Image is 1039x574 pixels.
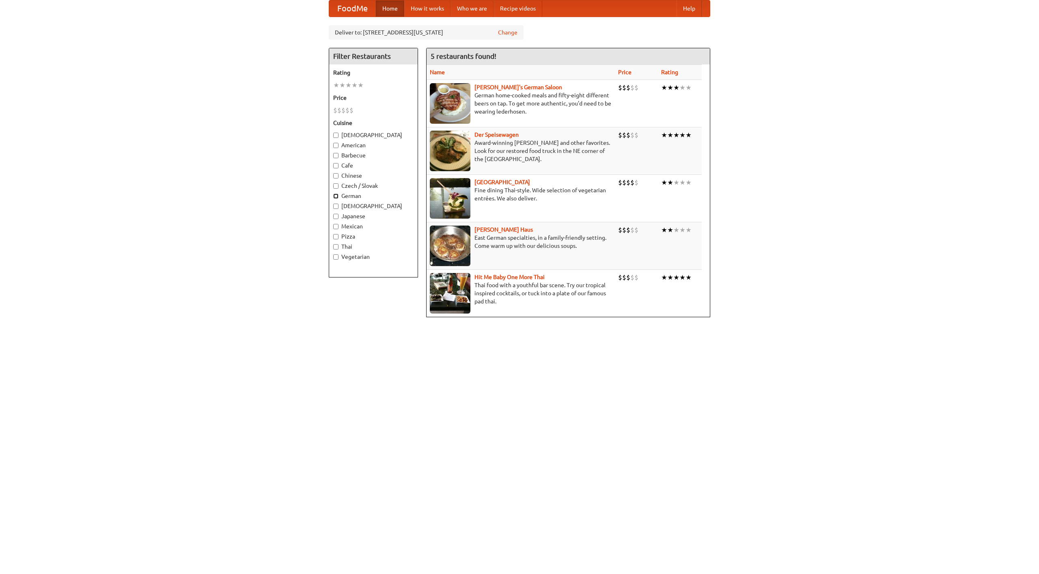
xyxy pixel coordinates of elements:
li: ★ [685,83,692,92]
li: $ [626,178,630,187]
li: $ [630,83,634,92]
li: $ [634,83,638,92]
li: $ [622,131,626,140]
input: [DEMOGRAPHIC_DATA] [333,204,338,209]
li: $ [634,226,638,234]
li: $ [630,273,634,282]
li: ★ [673,226,679,234]
li: $ [630,226,634,234]
li: $ [618,178,622,187]
ng-pluralize: 5 restaurants found! [431,52,496,60]
a: FoodMe [329,0,376,17]
li: $ [634,273,638,282]
div: Deliver to: [STREET_ADDRESS][US_STATE] [329,25,524,40]
a: Change [498,28,517,37]
input: Cafe [333,163,338,168]
label: American [333,141,414,149]
li: $ [630,131,634,140]
li: $ [333,106,337,115]
li: $ [618,131,622,140]
input: Barbecue [333,153,338,158]
a: Hit Me Baby One More Thai [474,274,545,280]
h4: Filter Restaurants [329,48,418,64]
img: esthers.jpg [430,83,470,124]
label: Barbecue [333,151,414,159]
p: Award-winning [PERSON_NAME] and other favorites. Look for our restored food truck in the NE corne... [430,139,612,163]
li: ★ [358,81,364,90]
li: ★ [667,273,673,282]
input: Thai [333,244,338,249]
a: Help [677,0,702,17]
label: Vegetarian [333,253,414,261]
label: Japanese [333,212,414,220]
input: German [333,193,338,199]
li: ★ [673,83,679,92]
li: ★ [685,226,692,234]
a: Recipe videos [494,0,542,17]
li: ★ [679,273,685,282]
img: speisewagen.jpg [430,131,470,171]
a: Der Speisewagen [474,131,519,138]
input: Vegetarian [333,254,338,260]
label: Mexican [333,222,414,230]
input: Czech / Slovak [333,183,338,189]
li: ★ [685,178,692,187]
li: ★ [679,83,685,92]
li: $ [349,106,354,115]
p: Thai food with a youthful bar scene. Try our tropical inspired cocktails, or tuck into a plate of... [430,281,612,305]
li: ★ [673,131,679,140]
h5: Rating [333,69,414,77]
li: ★ [679,178,685,187]
label: [DEMOGRAPHIC_DATA] [333,131,414,139]
li: ★ [339,81,345,90]
input: Pizza [333,234,338,239]
li: $ [622,226,626,234]
li: ★ [685,273,692,282]
li: ★ [667,131,673,140]
label: Cafe [333,161,414,170]
li: $ [618,273,622,282]
li: $ [618,83,622,92]
img: satay.jpg [430,178,470,219]
b: [GEOGRAPHIC_DATA] [474,179,530,185]
li: ★ [345,81,351,90]
a: Home [376,0,404,17]
li: $ [626,131,630,140]
p: German home-cooked meals and fifty-eight different beers on tap. To get more authentic, you'd nee... [430,91,612,116]
li: $ [626,226,630,234]
li: ★ [661,131,667,140]
li: $ [618,226,622,234]
label: [DEMOGRAPHIC_DATA] [333,202,414,210]
li: ★ [661,273,667,282]
li: $ [337,106,341,115]
p: East German specialties, in a family-friendly setting. Come warm up with our delicious soups. [430,234,612,250]
li: $ [622,178,626,187]
a: Name [430,69,445,75]
a: Price [618,69,632,75]
p: Fine dining Thai-style. Wide selection of vegetarian entrées. We also deliver. [430,186,612,202]
label: Pizza [333,232,414,241]
li: ★ [661,178,667,187]
li: ★ [667,83,673,92]
a: [PERSON_NAME] Haus [474,226,533,233]
a: Who we are [451,0,494,17]
img: kohlhaus.jpg [430,226,470,266]
li: $ [341,106,345,115]
li: $ [626,83,630,92]
a: [PERSON_NAME]'s German Saloon [474,84,562,90]
li: ★ [673,178,679,187]
label: Czech / Slovak [333,182,414,190]
li: ★ [679,226,685,234]
li: ★ [333,81,339,90]
li: $ [345,106,349,115]
label: Chinese [333,172,414,180]
img: babythai.jpg [430,273,470,314]
li: $ [634,178,638,187]
li: ★ [661,83,667,92]
li: $ [622,273,626,282]
li: $ [630,178,634,187]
